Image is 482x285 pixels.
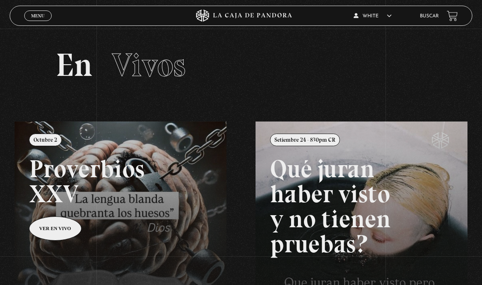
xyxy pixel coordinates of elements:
[112,46,186,84] span: Vivos
[28,20,47,26] span: Cerrar
[354,14,392,19] span: White
[447,10,458,21] a: View your shopping cart
[31,13,44,18] span: Menu
[420,14,439,19] a: Buscar
[56,49,426,81] h2: En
